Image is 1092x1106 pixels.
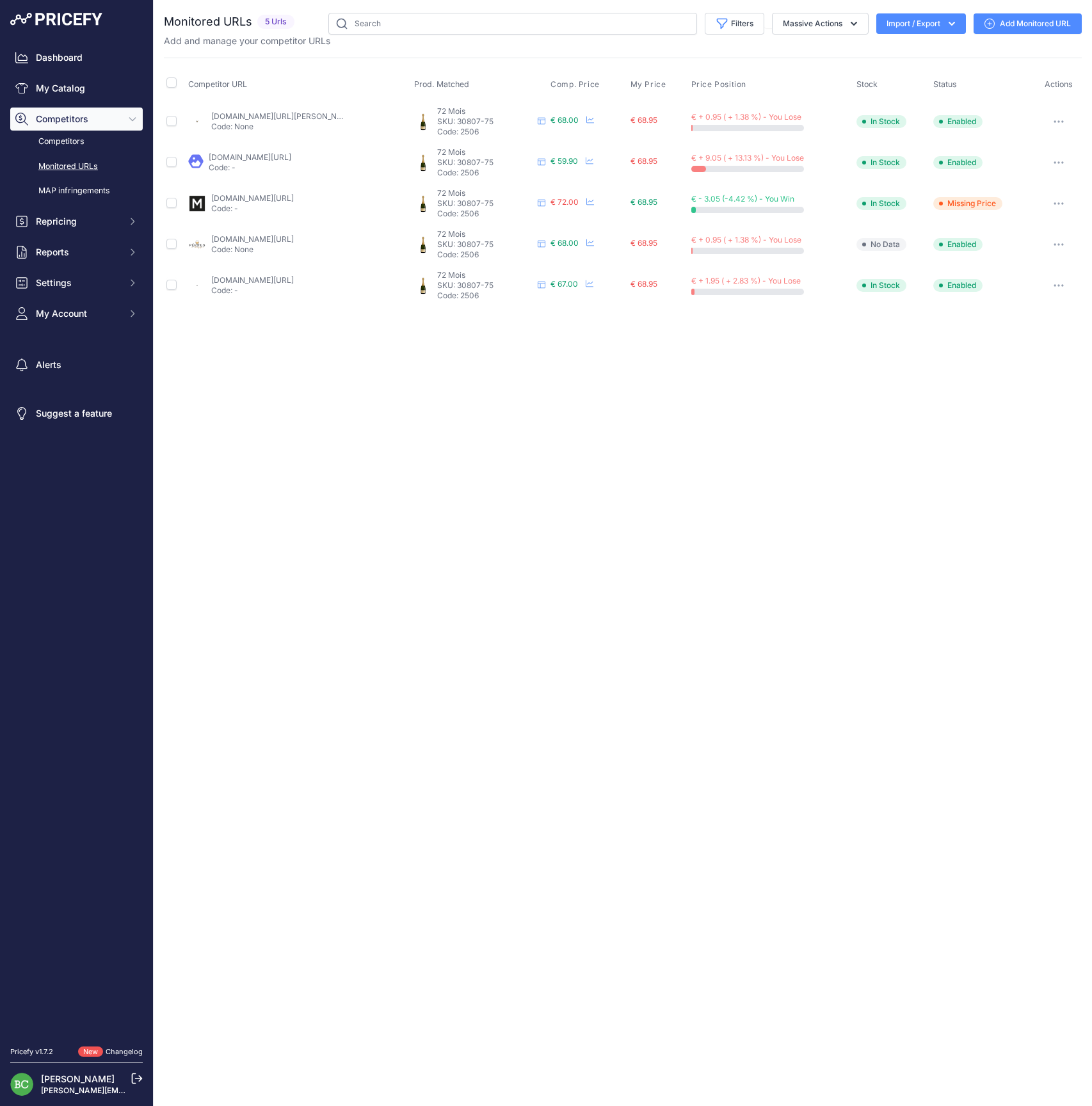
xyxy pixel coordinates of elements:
p: Code: - [211,204,294,214]
span: € 68.95 [630,279,657,289]
input: Search [328,13,697,35]
a: [DOMAIN_NAME][URL] [209,152,291,162]
a: [DOMAIN_NAME][URL] [211,193,294,203]
button: Settings [10,271,143,294]
span: € 68.95 [630,238,657,248]
a: Monitored URLs [10,156,143,178]
button: Massive Actions [772,13,869,35]
span: Enabled [933,238,983,251]
span: No Data [856,238,906,251]
a: [DOMAIN_NAME][URL] [211,234,294,244]
p: Code: 2506 [437,250,533,260]
span: Price Position [691,79,746,90]
span: My Price [630,79,666,90]
span: 72 Mois [437,188,465,198]
button: Comp. Price [550,79,602,90]
p: Code: - [209,163,291,173]
span: € 68.95 [630,197,657,207]
span: Missing Price [933,197,1002,210]
span: In Stock [856,197,906,210]
span: Reports [36,246,120,259]
span: Actions [1045,79,1073,89]
a: MAP infringements [10,180,143,202]
a: Add Monitored URL [974,13,1082,34]
span: Status [933,79,957,89]
span: My Account [36,307,120,320]
span: € 59.90 [550,156,578,166]
span: Prod. Matched [414,79,469,89]
button: Import / Export [876,13,966,34]
p: SKU: 30807-75 [437,157,533,168]
h2: Monitored URLs [164,13,252,31]
span: Enabled [933,115,983,128]
button: Repricing [10,210,143,233]
span: Stock [856,79,878,89]
span: 72 Mois [437,106,465,116]
a: Dashboard [10,46,143,69]
span: € + 0.95 ( + 1.38 %) - You Lose [691,235,801,244]
span: € 72.00 [550,197,579,207]
p: SKU: 30807-75 [437,280,533,291]
span: 72 Mois [437,229,465,239]
a: My Catalog [10,77,143,100]
span: € 68.95 [630,115,657,125]
span: € - 3.05 (-4.42 %) - You Win [691,194,794,204]
a: [PERSON_NAME] [41,1073,115,1084]
img: Pricefy Logo [10,13,102,26]
p: Code: 2506 [437,291,533,301]
span: € 68.00 [550,238,579,248]
button: Competitors [10,108,143,131]
button: Price Position [691,79,749,90]
span: € + 0.95 ( + 1.38 %) - You Lose [691,112,801,122]
button: My Account [10,302,143,325]
p: Code: 2506 [437,209,533,219]
span: New [78,1046,103,1057]
span: Settings [36,276,120,289]
button: Reports [10,241,143,264]
nav: Sidebar [10,46,143,1031]
p: Code: 2506 [437,127,533,137]
span: In Stock [856,156,906,169]
span: Enabled [933,279,983,292]
span: 72 Mois [437,270,465,280]
span: Competitors [36,113,120,125]
a: [DOMAIN_NAME][URL] [211,275,294,285]
span: 5 Urls [257,15,294,29]
p: Code: - [211,285,294,296]
a: [DOMAIN_NAME][URL][PERSON_NAME][PERSON_NAME] [211,111,418,121]
p: Code: None [211,122,344,132]
p: SKU: 30807-75 [437,116,533,127]
span: € + 9.05 ( + 13.13 %) - You Lose [691,153,804,163]
span: Enabled [933,156,983,169]
p: Code: None [211,244,294,255]
p: Code: 2506 [437,168,533,178]
div: Pricefy v1.7.2 [10,1046,53,1057]
p: Add and manage your competitor URLs [164,35,330,47]
a: Suggest a feature [10,402,143,425]
span: 72 Mois [437,147,465,157]
button: Filters [705,13,764,35]
button: My Price [630,79,669,90]
p: SKU: 30807-75 [437,239,533,250]
span: € + 1.95 ( + 2.83 %) - You Lose [691,276,801,285]
span: In Stock [856,279,906,292]
span: Repricing [36,215,120,228]
p: SKU: 30807-75 [437,198,533,209]
a: [PERSON_NAME][EMAIL_ADDRESS][DOMAIN_NAME][PERSON_NAME] [41,1086,301,1095]
span: € 68.00 [550,115,579,125]
a: Alerts [10,353,143,376]
span: Comp. Price [550,79,600,90]
span: € 67.00 [550,279,578,289]
a: Competitors [10,131,143,153]
span: In Stock [856,115,906,128]
span: € 68.95 [630,156,657,166]
span: Competitor URL [188,79,247,89]
a: Changelog [106,1047,143,1056]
